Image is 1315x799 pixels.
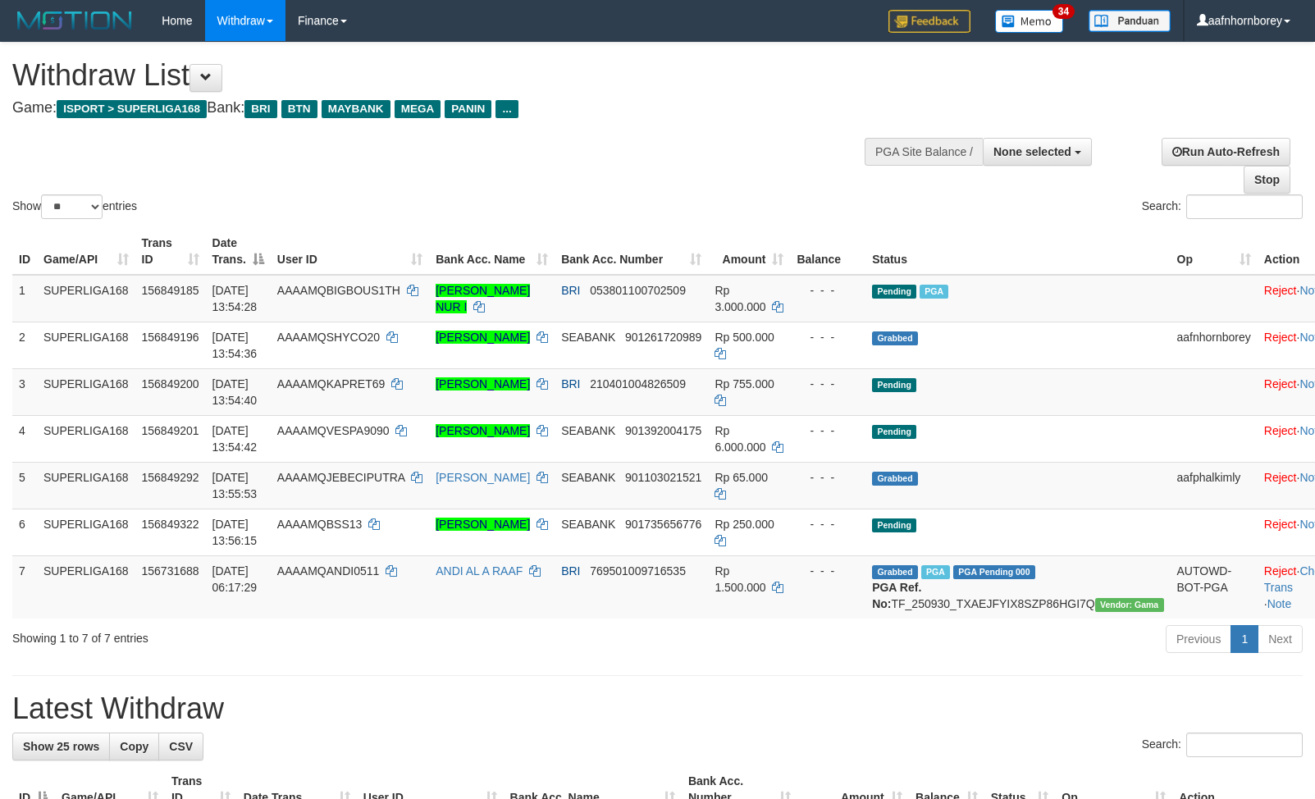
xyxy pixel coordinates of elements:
span: Pending [872,378,916,392]
span: MAYBANK [322,100,390,118]
span: AAAAMQJEBECIPUTRA [277,471,405,484]
label: Search: [1142,194,1303,219]
span: Rp 500.000 [715,331,774,344]
img: panduan.png [1089,10,1171,32]
span: 156849185 [142,284,199,297]
div: - - - [797,329,859,345]
a: Reject [1264,564,1297,578]
span: [DATE] 13:55:53 [212,471,258,500]
a: Reject [1264,331,1297,344]
td: 6 [12,509,37,555]
button: None selected [983,138,1092,166]
a: Reject [1264,518,1297,531]
a: CSV [158,733,203,760]
th: Date Trans.: activate to sort column descending [206,228,271,275]
td: 5 [12,462,37,509]
span: Marked by aafromsomean [921,565,950,579]
td: 2 [12,322,37,368]
span: PANIN [445,100,491,118]
span: PGA Pending [953,565,1035,579]
label: Show entries [12,194,137,219]
span: Grabbed [872,331,918,345]
span: AAAAMQBSS13 [277,518,363,531]
input: Search: [1186,733,1303,757]
span: 156849200 [142,377,199,390]
span: Copy 901735656776 to clipboard [625,518,701,531]
a: Reject [1264,471,1297,484]
td: SUPERLIGA168 [37,555,135,619]
span: AAAAMQBIGBOUS1TH [277,284,400,297]
span: Rp 6.000.000 [715,424,765,454]
a: Reject [1264,424,1297,437]
th: Game/API: activate to sort column ascending [37,228,135,275]
td: SUPERLIGA168 [37,462,135,509]
span: Copy 053801100702509 to clipboard [590,284,686,297]
span: Rp 250.000 [715,518,774,531]
th: Op: activate to sort column ascending [1171,228,1258,275]
td: aafphalkimly [1171,462,1258,509]
h1: Withdraw List [12,59,861,92]
a: Reject [1264,284,1297,297]
span: [DATE] 13:56:15 [212,518,258,547]
span: ... [495,100,518,118]
a: [PERSON_NAME] NUR I [436,284,530,313]
img: Feedback.jpg [888,10,970,33]
div: - - - [797,376,859,392]
a: [PERSON_NAME] [436,518,530,531]
a: Stop [1244,166,1290,194]
span: [DATE] 06:17:29 [212,564,258,594]
span: AAAAMQVESPA9090 [277,424,390,437]
span: BRI [561,284,580,297]
span: Copy 901261720989 to clipboard [625,331,701,344]
h4: Game: Bank: [12,100,861,116]
div: - - - [797,282,859,299]
a: [PERSON_NAME] [436,471,530,484]
a: 1 [1231,625,1258,653]
input: Search: [1186,194,1303,219]
td: 1 [12,275,37,322]
a: [PERSON_NAME] [436,377,530,390]
div: Showing 1 to 7 of 7 entries [12,623,536,646]
span: Rp 1.500.000 [715,564,765,594]
img: MOTION_logo.png [12,8,137,33]
span: Marked by aafsengchandara [920,285,948,299]
span: Vendor URL: https://trx31.1velocity.biz [1095,598,1164,612]
span: [DATE] 13:54:36 [212,331,258,360]
span: SEABANK [561,424,615,437]
th: Balance [790,228,865,275]
th: Amount: activate to sort column ascending [708,228,790,275]
span: AAAAMQSHYCO20 [277,331,380,344]
td: SUPERLIGA168 [37,415,135,462]
span: SEABANK [561,471,615,484]
span: Copy 769501009716535 to clipboard [590,564,686,578]
a: ANDI AL A RAAF [436,564,523,578]
span: ISPORT > SUPERLIGA168 [57,100,207,118]
a: Next [1258,625,1303,653]
span: Copy 901103021521 to clipboard [625,471,701,484]
span: Copy 210401004826509 to clipboard [590,377,686,390]
th: Trans ID: activate to sort column ascending [135,228,206,275]
span: MEGA [395,100,441,118]
a: Previous [1166,625,1231,653]
a: Show 25 rows [12,733,110,760]
div: - - - [797,516,859,532]
th: User ID: activate to sort column ascending [271,228,429,275]
span: BRI [244,100,276,118]
span: 156849201 [142,424,199,437]
span: CSV [169,740,193,753]
span: AAAAMQANDI0511 [277,564,380,578]
span: [DATE] 13:54:40 [212,377,258,407]
label: Search: [1142,733,1303,757]
td: SUPERLIGA168 [37,322,135,368]
span: Pending [872,285,916,299]
span: Show 25 rows [23,740,99,753]
div: - - - [797,469,859,486]
th: Bank Acc. Name: activate to sort column ascending [429,228,555,275]
h1: Latest Withdraw [12,692,1303,725]
span: Grabbed [872,565,918,579]
span: Pending [872,518,916,532]
span: Pending [872,425,916,439]
span: 34 [1052,4,1075,19]
div: PGA Site Balance / [865,138,983,166]
img: Button%20Memo.svg [995,10,1064,33]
